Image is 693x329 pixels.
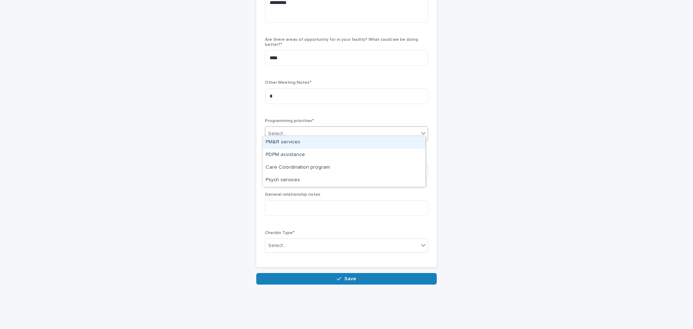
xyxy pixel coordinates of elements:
[256,273,437,285] button: Save
[265,38,418,47] span: Are there areas of opportunity for in your facility? What could we be doing better?
[265,231,295,235] span: Checkin Type
[268,242,286,250] div: Select...
[263,136,425,149] div: PM&R services
[263,149,425,161] div: PDPM assistance
[265,119,314,123] span: Programming priorities
[263,174,425,187] div: Psych services
[268,130,286,138] div: Select...
[344,276,356,281] span: Save
[263,161,425,174] div: Care Coordination program
[265,81,311,85] span: Other Meeting Notes
[265,192,321,197] span: General relationship notes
